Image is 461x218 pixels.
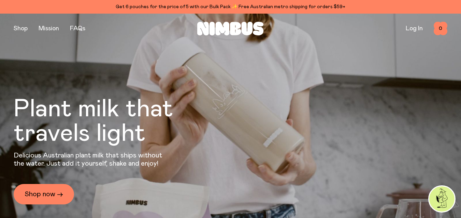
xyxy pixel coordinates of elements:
[70,26,85,32] a: FAQs
[14,97,210,146] h1: Plant milk that travels light
[429,186,455,212] img: agent
[39,26,59,32] a: Mission
[14,151,167,168] p: Delicious Australian plant milk that ships without the water. Just add it yourself, shake and enjoy!
[406,26,423,32] a: Log In
[434,22,447,35] button: 0
[14,184,74,204] a: Shop now →
[14,3,447,11] div: Get 6 pouches for the price of 5 with our Bulk Pack ✨ Free Australian metro shipping for orders $59+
